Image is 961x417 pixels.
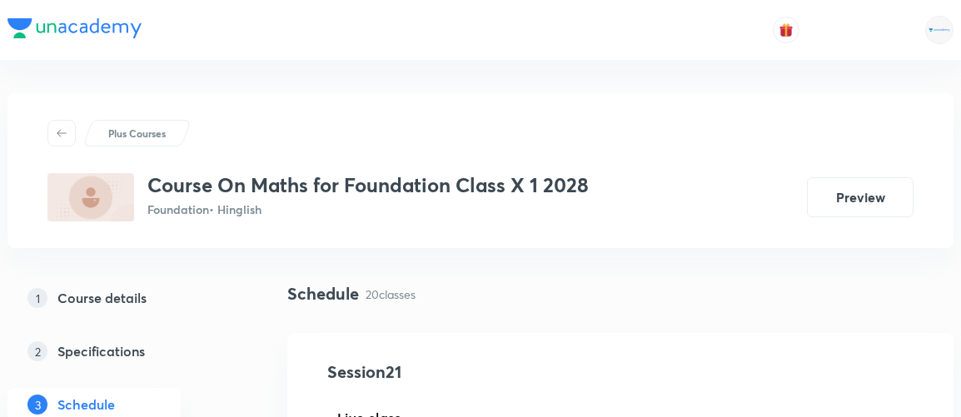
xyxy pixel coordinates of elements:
[925,16,954,44] img: Rahul Mishra
[147,173,589,197] h3: Course On Maths for Foundation Class X 1 2028
[779,22,794,37] img: avatar
[108,126,166,141] p: Plus Courses
[147,201,589,218] p: Foundation • Hinglish
[27,395,47,415] p: 3
[366,285,416,303] p: 20 classes
[287,281,359,306] h4: Schedule
[7,335,234,368] a: 2Specifications
[57,341,145,361] h5: Specifications
[327,360,631,385] h4: Session 21
[47,173,134,221] img: 9702C1EE-C6AC-447B-8F47-076E476BCBA0_plus.png
[27,288,47,308] p: 1
[7,281,234,315] a: 1Course details
[7,18,142,42] a: Company Logo
[807,177,914,217] button: Preview
[773,17,799,43] button: avatar
[57,288,147,308] h5: Course details
[57,395,115,415] h5: Schedule
[27,341,47,361] p: 2
[7,18,142,38] img: Company Logo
